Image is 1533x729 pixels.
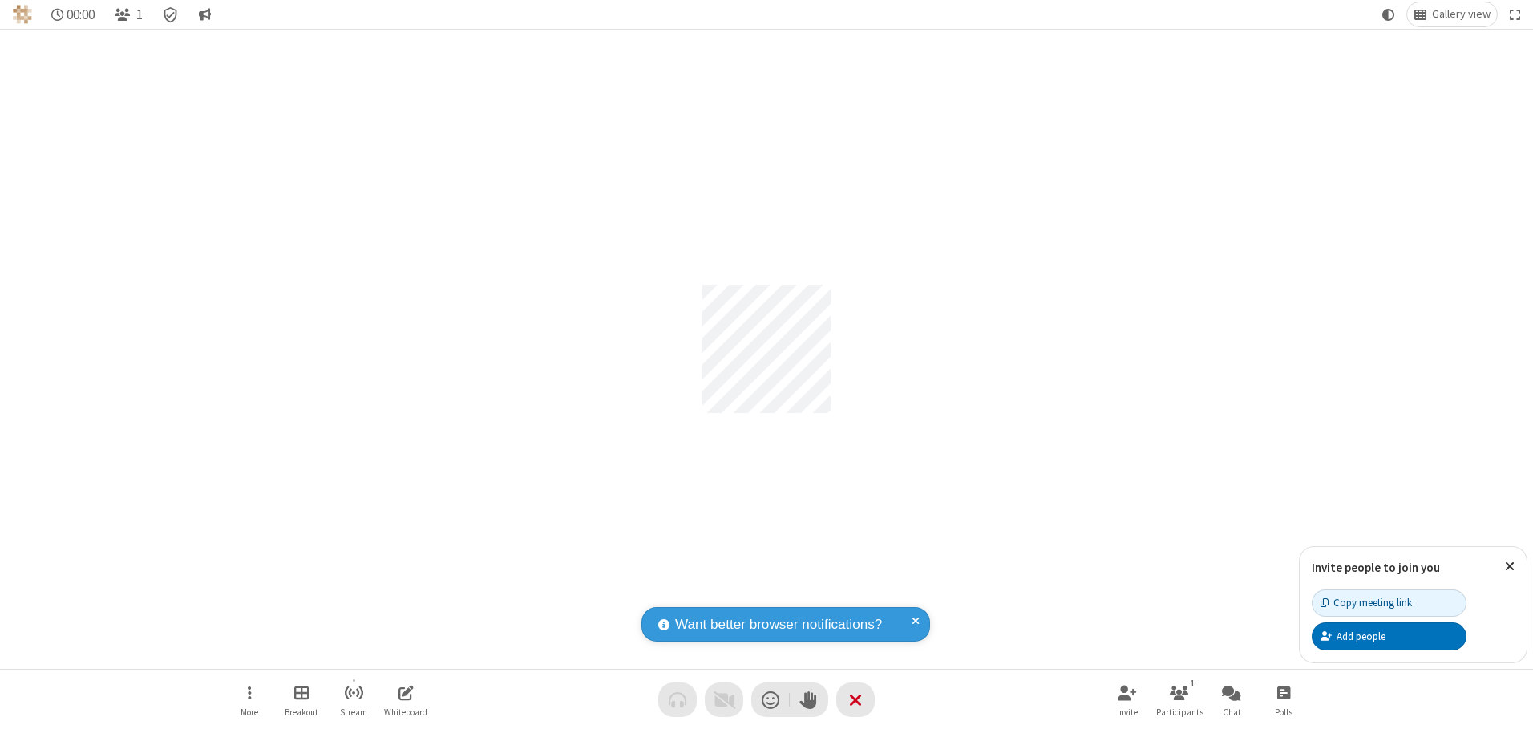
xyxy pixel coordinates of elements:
[1186,676,1199,691] div: 1
[836,682,875,717] button: End or leave meeting
[330,677,378,723] button: Start streaming
[13,5,32,24] img: QA Selenium DO NOT DELETE OR CHANGE
[277,677,326,723] button: Manage Breakout Rooms
[705,682,743,717] button: Video
[1207,677,1256,723] button: Open chat
[107,2,149,26] button: Open participant list
[67,7,95,22] span: 00:00
[1260,677,1308,723] button: Open poll
[1321,595,1412,610] div: Copy meeting link
[1493,547,1527,586] button: Close popover
[1103,677,1151,723] button: Invite participants (Alt+I)
[1312,622,1466,650] button: Add people
[1312,560,1440,575] label: Invite people to join you
[156,2,186,26] div: Meeting details Encryption enabled
[675,614,882,635] span: Want better browser notifications?
[45,2,102,26] div: Timer
[285,707,318,717] span: Breakout
[1503,2,1527,26] button: Fullscreen
[1155,677,1203,723] button: Open participant list
[241,707,258,717] span: More
[1117,707,1138,717] span: Invite
[136,7,143,22] span: 1
[192,2,217,26] button: Conversation
[1156,707,1203,717] span: Participants
[1275,707,1292,717] span: Polls
[340,707,367,717] span: Stream
[751,682,790,717] button: Send a reaction
[1312,589,1466,617] button: Copy meeting link
[382,677,430,723] button: Open shared whiteboard
[225,677,273,723] button: Open menu
[1432,8,1491,21] span: Gallery view
[1223,707,1241,717] span: Chat
[384,707,427,717] span: Whiteboard
[1407,2,1497,26] button: Change layout
[790,682,828,717] button: Raise hand
[1376,2,1402,26] button: Using system theme
[658,682,697,717] button: Audio problem - check your Internet connection or call by phone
